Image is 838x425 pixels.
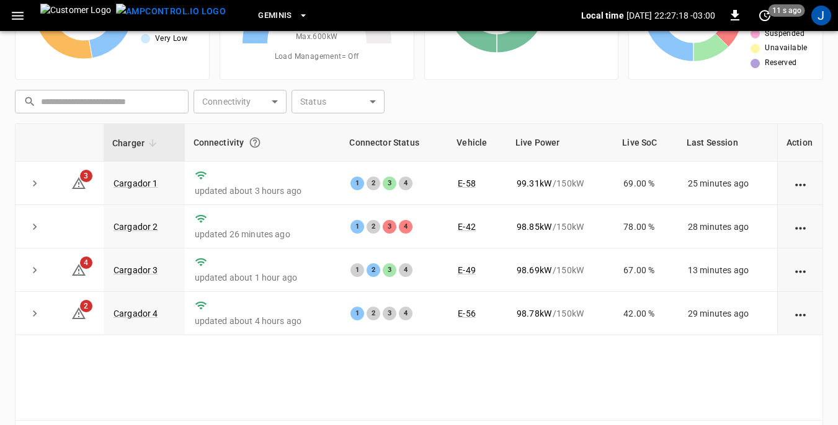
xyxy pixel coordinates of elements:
button: expand row [25,304,44,323]
button: Connection between the charger and our software. [244,131,266,154]
a: E-49 [458,265,476,275]
div: / 150 kW [517,221,604,233]
button: Geminis [253,4,313,28]
p: 98.85 kW [517,221,551,233]
p: 99.31 kW [517,177,551,190]
div: 2 [367,307,380,320]
th: Connector Status [341,124,448,162]
td: 25 minutes ago [678,162,777,205]
img: Customer Logo [40,4,111,27]
a: Cargador 1 [114,178,158,188]
div: / 150 kW [517,264,604,276]
p: 98.69 kW [517,264,551,276]
span: 11 s ago [769,4,805,17]
th: Action [777,124,822,162]
span: 4 [80,256,92,269]
td: 29 minutes ago [678,292,777,335]
a: 2 [71,308,86,318]
p: Local time [581,9,624,22]
span: Max. 600 kW [296,31,338,43]
span: Geminis [258,9,292,23]
div: 2 [367,177,380,190]
td: 42.00 % [613,292,678,335]
td: 67.00 % [613,248,678,292]
div: / 150 kW [517,307,604,320]
span: 2 [80,300,92,312]
p: updated about 1 hour ago [195,271,331,284]
span: 3 [80,170,92,182]
div: action cell options [793,177,808,190]
p: 98.78 kW [517,307,551,320]
div: 4 [399,220,412,234]
th: Vehicle [448,124,507,162]
div: action cell options [793,307,808,320]
button: set refresh interval [755,6,775,25]
button: expand row [25,174,44,193]
p: updated about 4 hours ago [195,315,331,327]
td: 13 minutes ago [678,248,777,292]
th: Live SoC [613,124,678,162]
div: 3 [383,220,396,234]
a: E-42 [458,222,476,232]
div: 4 [399,177,412,190]
div: 2 [367,220,380,234]
a: Cargador 4 [114,309,158,318]
div: action cell options [793,221,808,233]
a: E-56 [458,309,476,318]
button: expand row [25,217,44,236]
div: Connectivity [194,131,332,154]
div: 1 [350,177,364,190]
div: / 150 kW [517,177,604,190]
button: expand row [25,261,44,279]
div: 1 [350,307,364,320]
a: 3 [71,177,86,187]
td: 28 minutes ago [678,205,777,248]
div: action cell options [793,264,808,276]
span: Unavailable [765,42,807,55]
div: profile-icon [811,6,831,25]
p: updated 26 minutes ago [195,228,331,240]
th: Live Power [507,124,613,162]
div: 3 [383,307,396,320]
div: 3 [383,263,396,277]
span: Very Low [155,33,187,45]
div: 3 [383,177,396,190]
span: Suspended [765,28,805,40]
img: ampcontrol.io logo [116,4,226,19]
p: updated about 3 hours ago [195,185,331,197]
a: Cargador 3 [114,265,158,275]
span: Load Management = Off [275,51,359,63]
span: Reserved [765,57,796,69]
th: Last Session [678,124,777,162]
div: 4 [399,263,412,277]
span: Charger [112,136,161,151]
td: 78.00 % [613,205,678,248]
p: [DATE] 22:27:18 -03:00 [626,9,715,22]
div: 4 [399,307,412,320]
a: Cargador 2 [114,222,158,232]
div: 1 [350,263,364,277]
td: 69.00 % [613,162,678,205]
div: 2 [367,263,380,277]
div: 1 [350,220,364,234]
a: E-58 [458,178,476,188]
a: 4 [71,265,86,274]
